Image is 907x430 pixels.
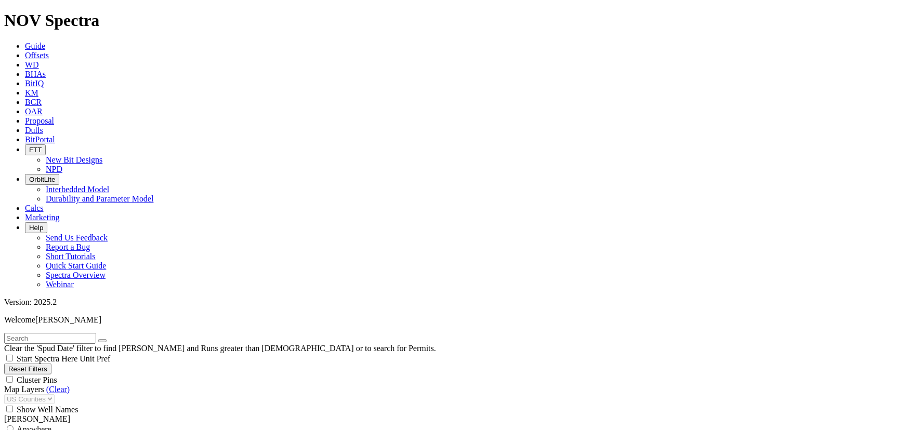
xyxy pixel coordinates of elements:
[25,79,44,88] a: BitIQ
[46,155,102,164] a: New Bit Designs
[4,11,903,30] h1: NOV Spectra
[4,344,436,353] span: Clear the 'Spud Date' filter to find [PERSON_NAME] and Runs greater than [DEMOGRAPHIC_DATA] or to...
[25,116,54,125] a: Proposal
[25,60,39,69] a: WD
[80,354,110,363] span: Unit Pref
[25,213,60,222] a: Marketing
[46,165,62,173] a: NPD
[46,385,70,394] a: (Clear)
[4,385,44,394] span: Map Layers
[25,144,46,155] button: FTT
[4,333,96,344] input: Search
[6,355,13,361] input: Start Spectra Here
[4,315,903,325] p: Welcome
[25,107,43,116] a: OAR
[46,280,74,289] a: Webinar
[46,194,154,203] a: Durability and Parameter Model
[17,405,78,414] span: Show Well Names
[46,243,90,251] a: Report a Bug
[25,70,46,78] a: BHAs
[17,375,57,384] span: Cluster Pins
[46,271,106,279] a: Spectra Overview
[4,298,903,307] div: Version: 2025.2
[29,146,42,154] span: FTT
[25,98,42,106] a: BCR
[46,252,96,261] a: Short Tutorials
[4,414,903,424] div: [PERSON_NAME]
[46,261,106,270] a: Quick Start Guide
[25,222,47,233] button: Help
[29,224,43,232] span: Help
[17,354,77,363] span: Start Spectra Here
[35,315,101,324] span: [PERSON_NAME]
[25,135,55,144] a: BitPortal
[25,51,49,60] a: Offsets
[46,185,109,194] a: Interbedded Model
[25,126,43,135] a: Dulls
[46,233,108,242] a: Send Us Feedback
[4,364,51,374] button: Reset Filters
[25,42,45,50] a: Guide
[25,204,44,212] a: Calcs
[29,176,55,183] span: OrbitLite
[25,88,38,97] a: KM
[25,174,59,185] button: OrbitLite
